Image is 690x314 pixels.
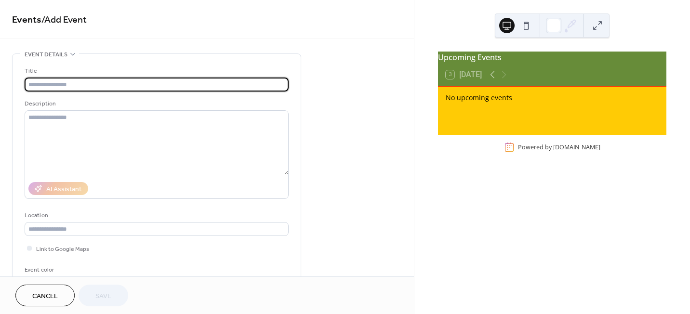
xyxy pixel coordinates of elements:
[12,11,41,29] a: Events
[438,52,666,63] div: Upcoming Events
[518,143,600,151] div: Powered by
[25,66,287,76] div: Title
[25,265,97,275] div: Event color
[41,11,87,29] span: / Add Event
[32,291,58,301] span: Cancel
[25,210,287,221] div: Location
[446,92,659,103] div: No upcoming events
[553,143,600,151] a: [DOMAIN_NAME]
[25,99,287,109] div: Description
[25,50,67,60] span: Event details
[36,244,89,254] span: Link to Google Maps
[15,285,75,306] button: Cancel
